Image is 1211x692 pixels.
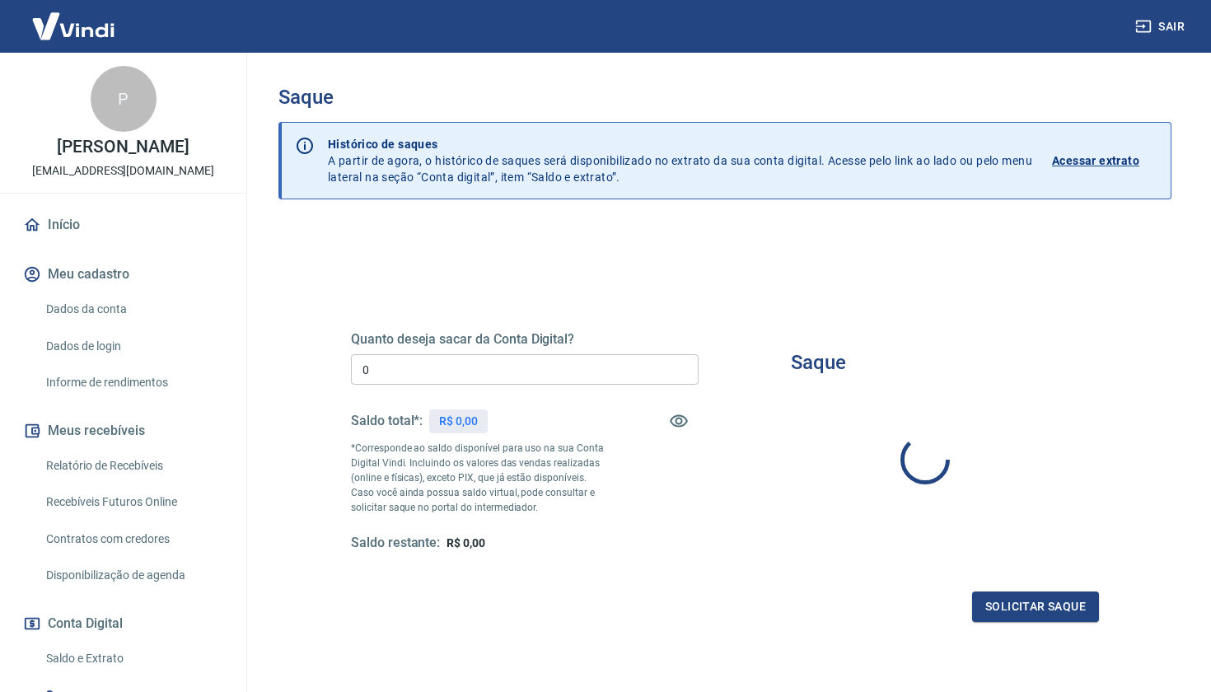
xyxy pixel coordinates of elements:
[278,86,1171,109] h3: Saque
[40,449,227,483] a: Relatório de Recebíveis
[351,535,440,552] h5: Saldo restante:
[1052,152,1139,169] p: Acessar extrato
[20,207,227,243] a: Início
[1132,12,1191,42] button: Sair
[1052,136,1157,185] a: Acessar extrato
[91,66,157,132] div: P
[351,413,423,429] h5: Saldo total*:
[40,330,227,363] a: Dados de login
[439,413,478,430] p: R$ 0,00
[40,642,227,676] a: Saldo e Extrato
[40,292,227,326] a: Dados da conta
[20,256,227,292] button: Meu cadastro
[328,136,1032,152] p: Histórico de saques
[40,366,227,400] a: Informe de rendimentos
[40,522,227,556] a: Contratos com credores
[351,331,699,348] h5: Quanto deseja sacar da Conta Digital?
[351,441,612,515] p: *Corresponde ao saldo disponível para uso na sua Conta Digital Vindi. Incluindo os valores das ve...
[20,1,127,51] img: Vindi
[40,559,227,592] a: Disponibilização de agenda
[791,351,846,374] h3: Saque
[328,136,1032,185] p: A partir de agora, o histórico de saques será disponibilizado no extrato da sua conta digital. Ac...
[57,138,189,156] p: [PERSON_NAME]
[40,485,227,519] a: Recebíveis Futuros Online
[20,605,227,642] button: Conta Digital
[447,536,485,549] span: R$ 0,00
[32,162,214,180] p: [EMAIL_ADDRESS][DOMAIN_NAME]
[972,591,1099,622] button: Solicitar saque
[20,413,227,449] button: Meus recebíveis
